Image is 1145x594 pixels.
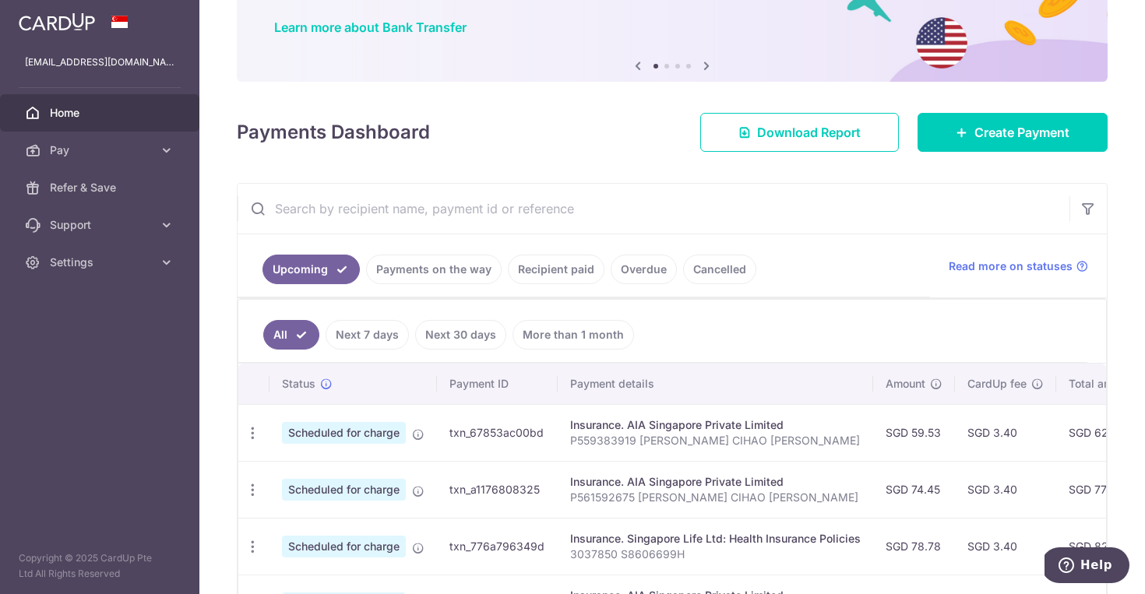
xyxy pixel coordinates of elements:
td: txn_a1176808325 [437,461,558,518]
td: SGD 74.45 [873,461,955,518]
a: Download Report [700,113,899,152]
div: Insurance. Singapore Life Ltd: Health Insurance Policies [570,531,861,547]
td: SGD 3.40 [955,518,1056,575]
p: P561592675 [PERSON_NAME] CIHAO [PERSON_NAME] [570,490,861,505]
th: Payment details [558,364,873,404]
p: 3037850 S8606699H [570,547,861,562]
span: Read more on statuses [949,258,1073,274]
span: Amount [886,376,925,392]
a: Learn more about Bank Transfer [274,19,467,35]
a: Read more on statuses [949,258,1088,274]
span: Support [50,217,153,233]
a: Recipient paid [508,255,604,284]
span: Download Report [757,123,861,142]
td: SGD 3.40 [955,404,1056,461]
th: Payment ID [437,364,558,404]
a: Create Payment [918,113,1108,152]
span: Total amt. [1069,376,1120,392]
a: Next 30 days [415,320,506,350]
span: Scheduled for charge [282,536,406,557]
a: Upcoming [262,255,360,284]
span: Home [50,105,153,121]
a: More than 1 month [513,320,634,350]
h4: Payments Dashboard [237,118,430,146]
span: Scheduled for charge [282,422,406,444]
span: Pay [50,142,153,158]
td: SGD 3.40 [955,461,1056,518]
a: Cancelled [683,255,756,284]
div: Insurance. AIA Singapore Private Limited [570,474,861,490]
input: Search by recipient name, payment id or reference [238,184,1069,234]
td: txn_67853ac00bd [437,404,558,461]
span: Create Payment [974,123,1069,142]
img: CardUp [19,12,95,31]
span: CardUp fee [967,376,1027,392]
a: Next 7 days [326,320,409,350]
span: Settings [50,255,153,270]
td: txn_776a796349d [437,518,558,575]
iframe: Opens a widget where you can find more information [1045,547,1129,586]
td: SGD 78.78 [873,518,955,575]
p: P559383919 [PERSON_NAME] CIHAO [PERSON_NAME] [570,433,861,448]
div: Insurance. AIA Singapore Private Limited [570,417,861,433]
span: Status [282,376,315,392]
a: Payments on the way [366,255,502,284]
span: Scheduled for charge [282,479,406,501]
a: All [263,320,319,350]
span: Refer & Save [50,180,153,195]
a: Overdue [611,255,677,284]
p: [EMAIL_ADDRESS][DOMAIN_NAME] [25,54,174,70]
td: SGD 59.53 [873,404,955,461]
